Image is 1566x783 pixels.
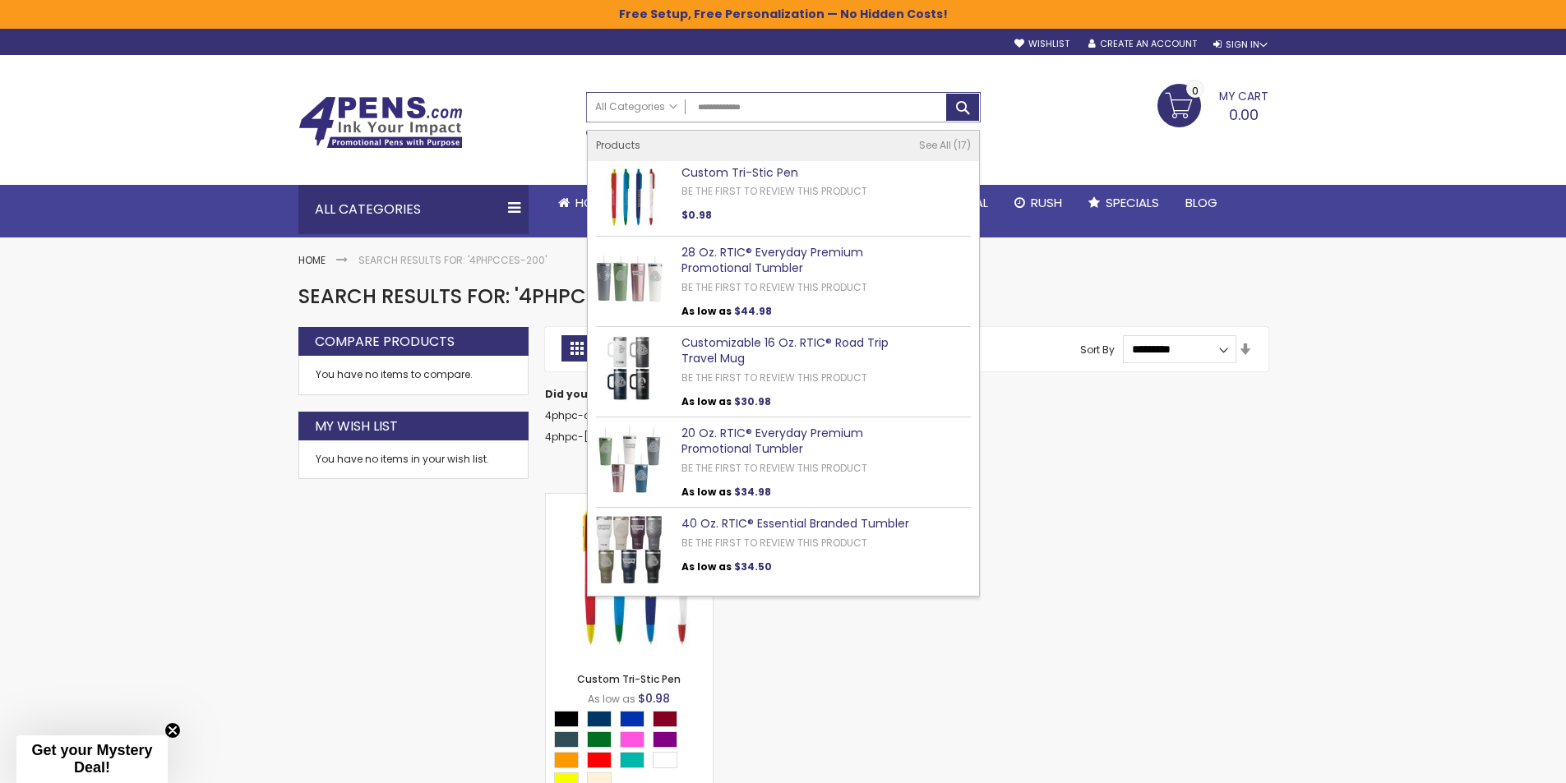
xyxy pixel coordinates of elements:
[681,485,732,499] span: As low as
[681,371,867,385] a: Be the first to review this product
[734,394,771,408] span: $30.98
[1157,84,1268,125] a: 0.00 0
[315,417,398,435] strong: My Wish List
[554,731,579,748] div: Forest Green
[358,253,547,267] strong: Search results for: '4phpcces-200'
[298,356,529,394] div: You have no items to compare.
[16,735,168,783] div: Get your Mystery Deal!Close teaser
[620,711,644,727] div: Blue
[681,536,867,550] a: Be the first to review this product
[1075,185,1172,221] a: Specials
[595,100,677,113] span: All Categories
[298,253,326,267] a: Home
[1185,194,1217,211] span: Blog
[681,515,909,532] a: 40 Oz. RTIC® Essential Branded Tumbler
[681,394,732,408] span: As low as
[315,333,455,351] strong: Compare Products
[1080,342,1115,356] label: Sort By
[919,138,951,152] span: See All
[545,388,1268,401] dt: Did you mean
[588,692,635,706] span: As low as
[545,185,622,221] a: Home
[681,164,798,181] a: Custom Tri-Stic Pen
[653,711,677,727] div: Burgundy
[620,752,644,768] div: Teal
[596,245,663,312] img: 28 Oz. RTIC® Everyday Premium Promotional Tumbler
[575,194,609,211] span: Home
[681,461,867,475] a: Be the first to review this product
[843,122,981,155] div: Free shipping on pen orders over $199
[1014,38,1069,50] a: Wishlist
[681,280,867,294] a: Be the first to review this product
[554,711,579,727] div: Black
[1213,39,1268,51] div: Sign In
[545,430,617,444] a: 4phpc-[DATE]
[638,690,670,707] span: $0.98
[681,184,867,198] a: Be the first to review this product
[734,560,772,573] span: $34.50
[1031,194,1062,211] span: Rush
[587,731,612,748] div: Green
[577,672,681,686] a: Custom Tri-Stic Pen
[1172,185,1231,221] a: Blog
[1192,83,1199,99] span: 0
[681,208,712,222] span: $0.98
[164,722,181,739] button: Close teaser
[554,752,579,768] div: Orange
[587,93,686,120] a: All Categories
[681,425,863,457] a: 20 Oz. RTIC® Everyday Premium Promotional Tumbler
[1106,194,1159,211] span: Specials
[561,335,593,362] strong: Grid
[919,139,971,152] a: See All 17
[546,493,713,507] a: Custom Tri-Stic Pen
[316,453,511,466] div: You have no items in your wish list.
[653,752,677,768] div: White
[596,516,663,583] img: 40 Oz. RTIC® Essential Branded Tumbler
[1088,38,1197,50] a: Create an Account
[681,560,732,573] span: As low as
[546,494,713,661] img: Custom Tri-Stic Pen
[31,742,152,776] span: Get your Mystery Deal!
[587,711,612,727] div: Navy Blue
[587,752,612,768] div: Red
[596,426,663,493] img: 20 Oz. RTIC® Everyday Premium Promotional Tumbler
[596,335,663,403] img: Customizable 16 Oz. RTIC® Road Trip Travel Mug
[1229,104,1259,125] span: 0.00
[620,731,644,748] div: Pink
[734,304,772,318] span: $44.98
[298,283,676,310] span: Search results for: '4phpcces-200'
[1001,185,1075,221] a: Rush
[596,138,640,152] span: Products
[596,165,663,233] img: Custom Tri-Stic Pen
[545,408,621,422] a: 4phpc-crs 200
[954,138,971,152] span: 17
[734,485,771,499] span: $34.98
[681,304,732,318] span: As low as
[681,334,889,366] a: Customizable 16 Oz. RTIC® Road Trip Travel Mug
[298,96,463,149] img: 4Pens Custom Pens and Promotional Products
[653,731,677,748] div: Purple
[298,185,529,234] div: All Categories
[681,244,863,276] a: 28 Oz. RTIC® Everyday Premium Promotional Tumbler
